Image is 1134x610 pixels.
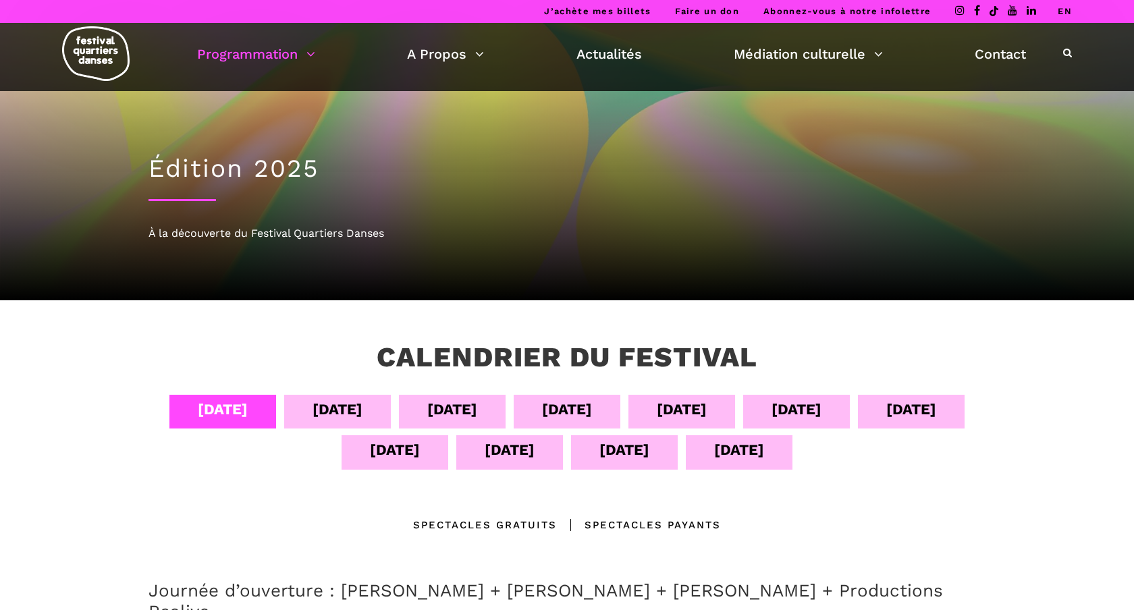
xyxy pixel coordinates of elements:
[599,438,649,462] div: [DATE]
[576,43,642,65] a: Actualités
[413,517,557,533] div: Spectacles gratuits
[886,397,936,421] div: [DATE]
[1058,6,1072,16] a: EN
[714,438,764,462] div: [DATE]
[427,397,477,421] div: [DATE]
[377,341,757,375] h3: Calendrier du festival
[542,397,592,421] div: [DATE]
[772,397,821,421] div: [DATE]
[198,397,248,421] div: [DATE]
[557,517,721,533] div: Spectacles Payants
[763,6,931,16] a: Abonnez-vous à notre infolettre
[148,154,986,184] h1: Édition 2025
[148,225,986,242] div: À la découverte du Festival Quartiers Danses
[485,438,535,462] div: [DATE]
[197,43,315,65] a: Programmation
[675,6,739,16] a: Faire un don
[734,43,883,65] a: Médiation culturelle
[544,6,651,16] a: J’achète mes billets
[370,438,420,462] div: [DATE]
[407,43,484,65] a: A Propos
[313,397,362,421] div: [DATE]
[62,26,130,81] img: logo-fqd-med
[657,397,707,421] div: [DATE]
[975,43,1026,65] a: Contact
